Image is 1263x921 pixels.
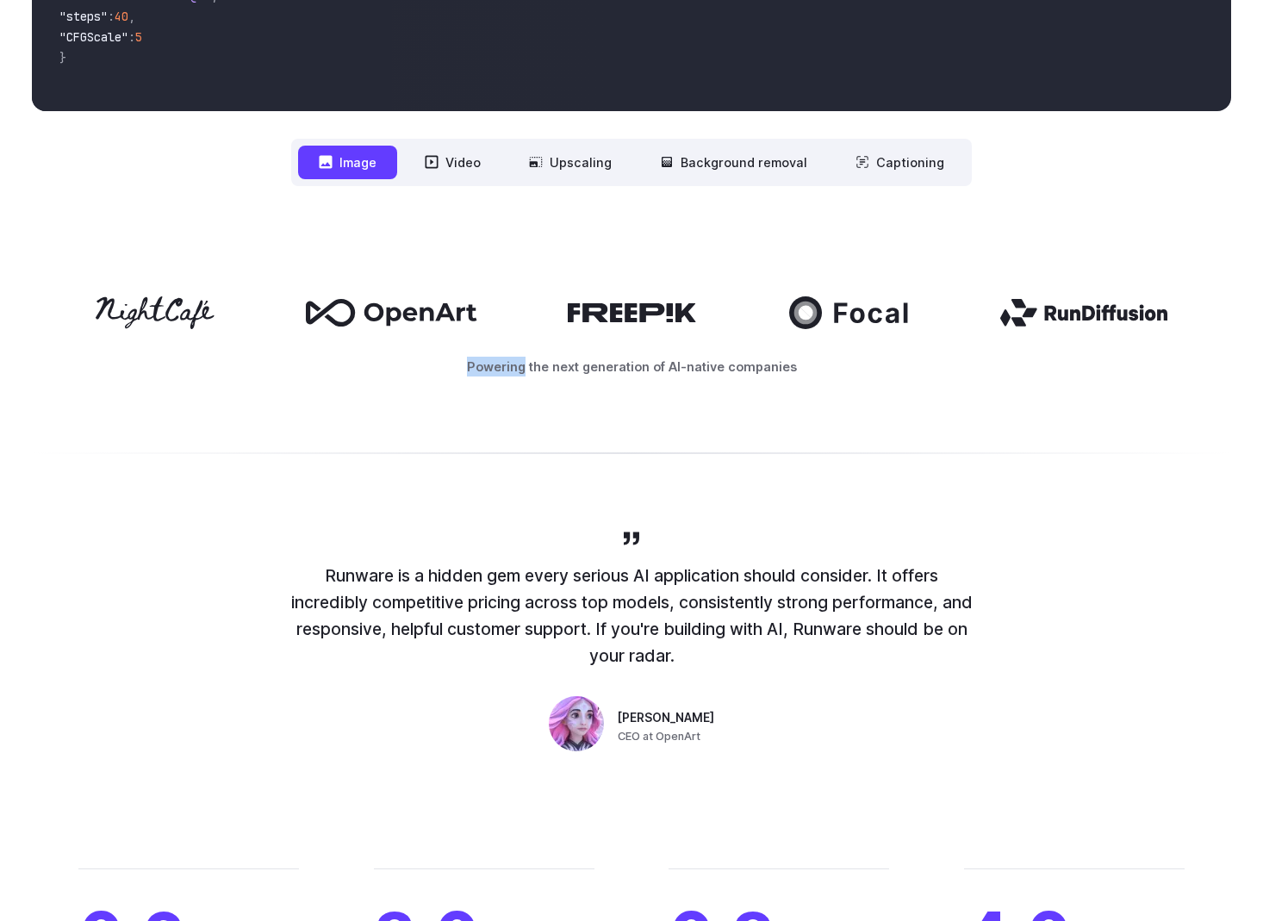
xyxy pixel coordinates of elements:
span: , [128,9,135,24]
p: Runware is a hidden gem every serious AI application should consider. It offers incredibly compet... [287,563,976,669]
img: Person [549,696,604,751]
span: 5 [135,29,142,45]
span: CEO at OpenArt [618,728,700,745]
button: Image [298,146,397,179]
span: } [59,50,66,65]
span: [PERSON_NAME] [618,709,714,728]
button: Upscaling [508,146,632,179]
button: Background removal [639,146,828,179]
span: "steps" [59,9,108,24]
p: Powering the next generation of AI-native companies [32,357,1231,376]
span: "CFGScale" [59,29,128,45]
button: Video [404,146,501,179]
span: : [108,9,115,24]
span: 40 [115,9,128,24]
span: : [128,29,135,45]
button: Captioning [835,146,965,179]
